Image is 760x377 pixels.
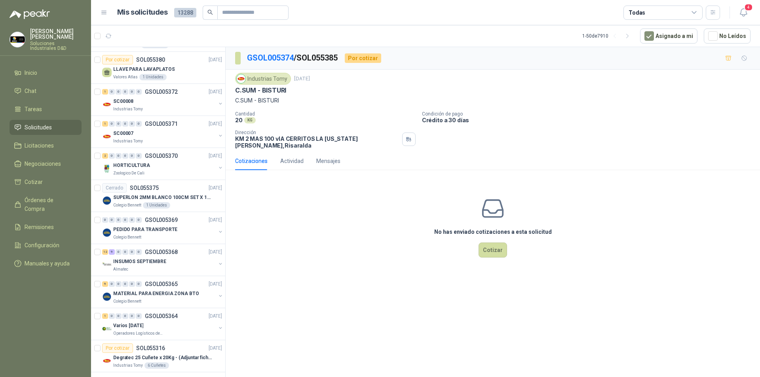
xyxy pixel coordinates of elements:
[122,153,128,159] div: 0
[209,313,222,320] p: [DATE]
[102,279,224,305] a: 9 0 0 0 0 0 GSOL005365[DATE] Company LogoMATERIAL PARA ENERGIA ZONA BTOColegio Bennett
[9,120,82,135] a: Solicitudes
[102,343,133,353] div: Por cotizar
[102,119,224,144] a: 1 0 0 0 0 0 GSOL005371[DATE] Company LogoSC00007Industrias Tomy
[25,196,74,213] span: Órdenes de Compra
[109,121,115,127] div: 0
[9,174,82,189] a: Cotizar
[209,184,222,192] p: [DATE]
[209,56,222,64] p: [DATE]
[136,89,142,95] div: 0
[479,242,507,258] button: Cotizar
[247,53,294,63] a: GSOL005374
[102,247,224,273] a: 12 9 0 0 0 0 GSOL005368[DATE] Company LogoINSUMOS SEPTIEMBREAlmatec
[9,9,50,19] img: Logo peakr
[102,356,112,366] img: Company Logo
[109,153,115,159] div: 0
[25,159,61,168] span: Negociaciones
[113,322,143,330] p: Varios [DATE]
[113,130,133,137] p: SC00007
[237,74,245,83] img: Company Logo
[122,249,128,255] div: 0
[102,228,112,237] img: Company Logo
[345,53,381,63] div: Por cotizar
[109,249,115,255] div: 9
[113,170,144,176] p: Zoologico De Cali
[109,89,115,95] div: 0
[113,202,141,208] p: Colegio Bennett
[136,217,142,223] div: 0
[129,153,135,159] div: 0
[113,194,212,201] p: SUPERLON 2MM BLANCO 100CM SET X 150 METROS
[116,249,122,255] div: 0
[129,281,135,287] div: 0
[102,281,108,287] div: 9
[235,157,268,165] div: Cotizaciones
[102,87,224,112] a: 1 0 0 0 0 0 GSOL005372[DATE] Company LogoSC00008Industrias Tomy
[209,152,222,160] p: [DATE]
[145,153,178,159] p: GSOL005370
[209,280,222,288] p: [DATE]
[247,52,338,64] p: / SOL055385
[136,153,142,159] div: 0
[25,259,70,268] span: Manuales y ayuda
[235,117,243,123] p: 20
[102,89,108,95] div: 1
[130,185,159,191] p: SOL055375
[102,132,112,141] img: Company Logo
[136,57,165,63] p: SOL055380
[102,100,112,109] img: Company Logo
[209,216,222,224] p: [DATE]
[122,89,128,95] div: 0
[102,151,224,176] a: 2 0 0 0 0 0 GSOL005370[DATE] Company LogoHORTICULTURAZoologico De Cali
[145,249,178,255] p: GSOL005368
[102,215,224,241] a: 0 0 0 0 0 0 GSOL005369[DATE] Company LogoPEDIDO PARA TRANSPORTEColegio Bennett
[9,102,82,117] a: Tareas
[9,83,82,99] a: Chat
[209,88,222,96] p: [DATE]
[25,241,59,250] span: Configuración
[113,354,212,362] p: Degratec 25 Cuñete x 20Kg - (Adjuntar ficha técnica)
[10,32,25,47] img: Company Logo
[30,41,82,51] p: Soluciones Industriales D&D
[102,153,108,159] div: 2
[113,226,177,233] p: PEDIDO PARA TRANSPORTE
[91,180,225,212] a: CerradoSOL055375[DATE] Company LogoSUPERLON 2MM BLANCO 100CM SET X 150 METROSColegio Bennett1 Uni...
[113,138,143,144] p: Industrias Tomy
[30,28,82,40] p: [PERSON_NAME] [PERSON_NAME]
[113,74,138,80] p: Valores Atlas
[102,260,112,269] img: Company Logo
[294,75,310,83] p: [DATE]
[113,234,141,241] p: Colegio Bennett
[116,89,122,95] div: 0
[9,238,82,253] a: Configuración
[629,8,645,17] div: Todas
[640,28,697,44] button: Asignado a mi
[209,345,222,352] p: [DATE]
[109,217,115,223] div: 0
[235,111,416,117] p: Cantidad
[209,120,222,128] p: [DATE]
[136,345,165,351] p: SOL055316
[102,313,108,319] div: 1
[91,52,225,84] a: Por cotizarSOL055380[DATE] LLAVE PARA LAVAPLATOSValores Atlas1 Unidades
[113,266,128,273] p: Almatec
[116,217,122,223] div: 0
[144,362,169,369] div: 6 Cuñetes
[9,193,82,216] a: Órdenes de Compra
[145,89,178,95] p: GSOL005372
[116,121,122,127] div: 0
[116,153,122,159] div: 0
[280,157,304,165] div: Actividad
[113,330,163,337] p: Operadores Logísticos del Caribe
[25,105,42,114] span: Tareas
[9,156,82,171] a: Negociaciones
[122,217,128,223] div: 0
[102,121,108,127] div: 1
[145,281,178,287] p: GSOL005365
[422,111,757,117] p: Condición de pago
[113,298,141,305] p: Colegio Bennett
[434,227,552,236] h3: No has enviado cotizaciones a esta solicitud
[136,313,142,319] div: 0
[422,117,757,123] p: Crédito a 30 días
